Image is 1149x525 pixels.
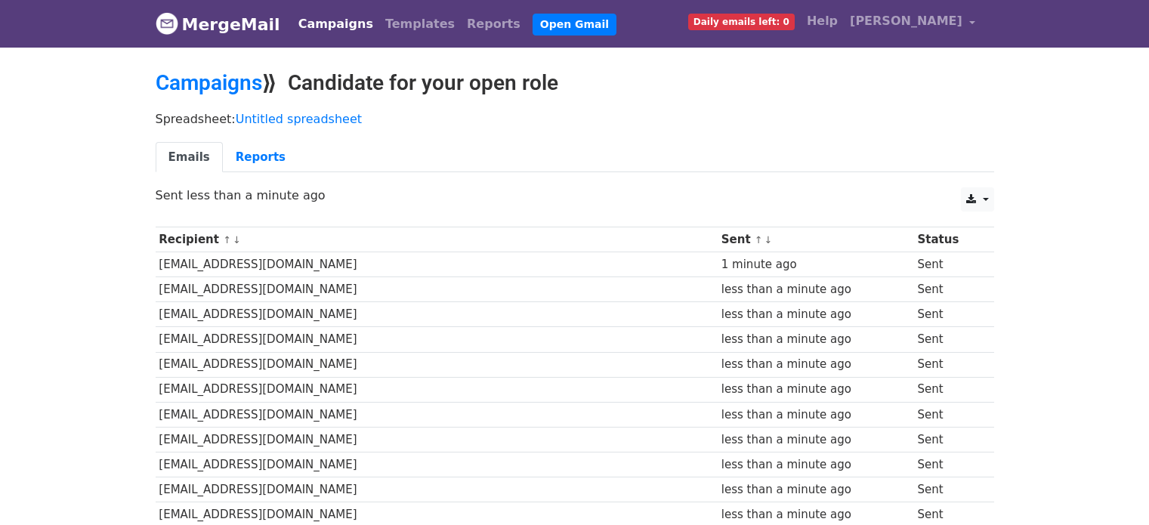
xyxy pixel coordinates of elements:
[914,302,984,327] td: Sent
[718,227,914,252] th: Sent
[156,8,280,40] a: MergeMail
[721,456,910,474] div: less than a minute ago
[914,377,984,402] td: Sent
[156,70,262,95] a: Campaigns
[156,302,718,327] td: [EMAIL_ADDRESS][DOMAIN_NAME]
[223,142,298,173] a: Reports
[914,277,984,302] td: Sent
[721,381,910,398] div: less than a minute ago
[156,252,718,277] td: [EMAIL_ADDRESS][DOMAIN_NAME]
[533,14,616,36] a: Open Gmail
[156,402,718,427] td: [EMAIL_ADDRESS][DOMAIN_NAME]
[156,452,718,477] td: [EMAIL_ADDRESS][DOMAIN_NAME]
[156,142,223,173] a: Emails
[721,256,910,273] div: 1 minute ago
[850,12,962,30] span: [PERSON_NAME]
[755,234,763,246] a: ↑
[721,506,910,523] div: less than a minute ago
[682,6,801,36] a: Daily emails left: 0
[156,227,718,252] th: Recipient
[223,234,231,246] a: ↑
[156,427,718,452] td: [EMAIL_ADDRESS][DOMAIN_NAME]
[721,406,910,424] div: less than a minute ago
[844,6,981,42] a: [PERSON_NAME]
[236,112,362,126] a: Untitled spreadsheet
[156,477,718,502] td: [EMAIL_ADDRESS][DOMAIN_NAME]
[914,252,984,277] td: Sent
[721,281,910,298] div: less than a minute ago
[914,327,984,352] td: Sent
[914,402,984,427] td: Sent
[764,234,773,246] a: ↓
[721,331,910,348] div: less than a minute ago
[156,327,718,352] td: [EMAIL_ADDRESS][DOMAIN_NAME]
[156,187,994,203] p: Sent less than a minute ago
[156,352,718,377] td: [EMAIL_ADDRESS][DOMAIN_NAME]
[721,306,910,323] div: less than a minute ago
[379,9,461,39] a: Templates
[914,477,984,502] td: Sent
[156,12,178,35] img: MergeMail logo
[721,356,910,373] div: less than a minute ago
[461,9,527,39] a: Reports
[914,352,984,377] td: Sent
[914,227,984,252] th: Status
[914,452,984,477] td: Sent
[156,111,994,127] p: Spreadsheet:
[156,277,718,302] td: [EMAIL_ADDRESS][DOMAIN_NAME]
[801,6,844,36] a: Help
[914,427,984,452] td: Sent
[156,377,718,402] td: [EMAIL_ADDRESS][DOMAIN_NAME]
[233,234,241,246] a: ↓
[292,9,379,39] a: Campaigns
[688,14,795,30] span: Daily emails left: 0
[156,70,994,96] h2: ⟫ Candidate for your open role
[721,481,910,499] div: less than a minute ago
[721,431,910,449] div: less than a minute ago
